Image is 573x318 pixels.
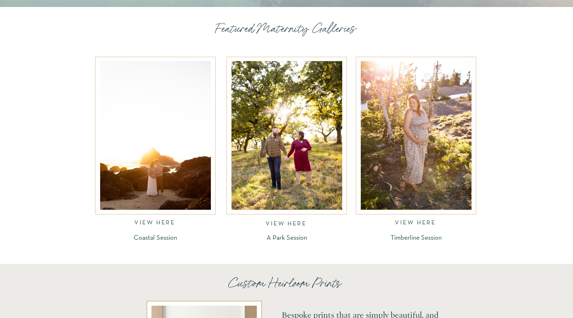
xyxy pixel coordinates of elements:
a: A Park Session [235,235,338,246]
a: Timberline Session [364,235,468,240]
a: VIEW HERE [266,221,308,227]
a: VIEW HERE [134,220,177,228]
p: Custom Heirloom Prints [228,275,345,290]
a: Coastal Session [104,235,207,242]
a: VIEW HERE [395,220,437,228]
p: Featured Maternity Galleries [216,21,357,36]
